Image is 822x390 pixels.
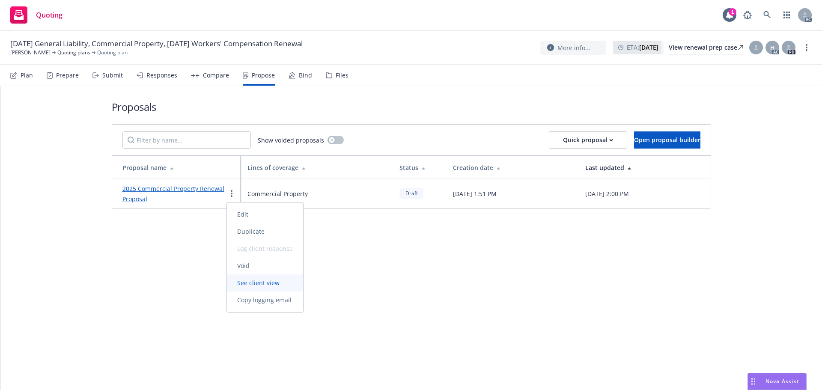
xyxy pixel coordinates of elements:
[247,189,308,198] span: Commercial Property
[146,72,177,79] div: Responses
[122,185,224,203] a: 2025 Commercial Property Renewal Proposal
[563,132,613,148] div: Quick proposal
[247,163,386,172] div: Lines of coverage
[56,72,79,79] div: Prepare
[227,296,302,304] span: Copy logging email
[453,163,572,172] div: Creation date
[10,39,303,49] span: [DATE] General Liability, Commercial Property, [DATE] Workers' Compensation Renewal
[258,136,324,145] span: Show voided proposals
[748,373,807,390] button: Nova Assist
[585,163,704,172] div: Last updated
[778,6,795,24] a: Switch app
[122,163,234,172] div: Proposal name
[748,373,759,390] div: Drag to move
[102,72,123,79] div: Submit
[453,189,497,198] span: [DATE] 1:51 PM
[7,3,66,27] a: Quoting
[669,41,743,54] a: View renewal prep case
[627,43,658,52] span: ETA :
[801,42,812,53] a: more
[112,100,711,114] h1: Proposals
[765,378,799,385] span: Nova Assist
[226,188,237,199] a: more
[540,41,606,55] button: More info...
[227,244,303,253] span: Log client response
[759,6,776,24] a: Search
[770,43,775,52] span: H
[739,6,756,24] a: Report a Bug
[36,12,63,18] span: Quoting
[252,72,275,79] div: Propose
[21,72,33,79] div: Plan
[227,262,260,270] span: Void
[227,210,259,218] span: Edit
[634,136,700,144] span: Open proposal builder
[634,131,700,149] button: Open proposal builder
[299,72,312,79] div: Bind
[549,131,627,149] button: Quick proposal
[585,189,629,198] span: [DATE] 2:00 PM
[57,49,90,57] a: Quoting plans
[403,190,420,197] span: Draft
[97,49,128,57] span: Quoting plan
[227,279,290,287] span: See client view
[203,72,229,79] div: Compare
[639,43,658,51] strong: [DATE]
[10,49,51,57] a: [PERSON_NAME]
[122,131,251,149] input: Filter by name...
[557,43,590,52] span: More info...
[729,8,736,16] div: 1
[399,163,439,172] div: Status
[336,72,348,79] div: Files
[227,227,275,235] span: Duplicate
